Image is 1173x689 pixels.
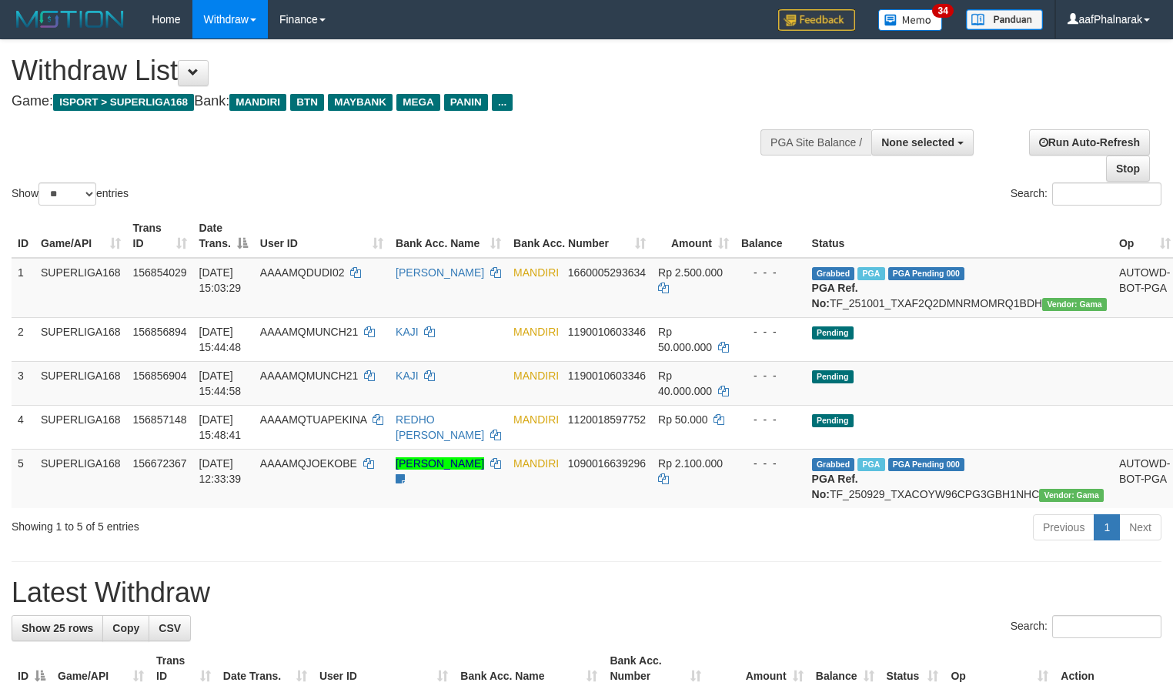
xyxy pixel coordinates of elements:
span: CSV [159,622,181,634]
td: TF_251001_TXAF2Q2DMNRMOMRQ1BDH [806,258,1113,318]
td: 3 [12,361,35,405]
span: [DATE] 15:44:48 [199,326,242,353]
a: CSV [149,615,191,641]
span: Vendor URL: https://trx31.1velocity.biz [1039,489,1104,502]
div: PGA Site Balance / [760,129,871,156]
td: SUPERLIGA168 [35,405,127,449]
td: 2 [12,317,35,361]
label: Search: [1011,182,1161,206]
td: SUPERLIGA168 [35,317,127,361]
span: AAAAMQJOEKOBE [260,457,357,470]
th: Bank Acc. Number: activate to sort column ascending [507,214,652,258]
div: - - - [741,456,800,471]
span: PGA Pending [888,458,965,471]
span: 34 [932,4,953,18]
span: MANDIRI [513,370,559,382]
span: [DATE] 15:03:29 [199,266,242,294]
span: AAAAMQMUNCH21 [260,326,359,338]
span: Pending [812,414,854,427]
th: User ID: activate to sort column ascending [254,214,389,258]
a: Previous [1033,514,1094,540]
span: MAYBANK [328,94,393,111]
td: SUPERLIGA168 [35,258,127,318]
h1: Withdraw List [12,55,767,86]
span: Copy 1090016639296 to clipboard [568,457,646,470]
span: 156857148 [133,413,187,426]
td: 1 [12,258,35,318]
div: - - - [741,324,800,339]
input: Search: [1052,615,1161,638]
span: Copy 1190010603346 to clipboard [568,370,646,382]
span: Pending [812,370,854,383]
td: 5 [12,449,35,508]
h4: Game: Bank: [12,94,767,109]
div: - - - [741,412,800,427]
td: TF_250929_TXACOYW96CPG3GBH1NHC [806,449,1113,508]
span: Rp 40.000.000 [658,370,712,397]
span: ISPORT > SUPERLIGA168 [53,94,194,111]
th: Trans ID: activate to sort column ascending [127,214,193,258]
th: Balance [735,214,806,258]
span: MANDIRI [513,413,559,426]
span: [DATE] 12:33:39 [199,457,242,485]
a: 1 [1094,514,1120,540]
span: Grabbed [812,458,855,471]
a: Show 25 rows [12,615,103,641]
th: Status [806,214,1113,258]
b: PGA Ref. No: [812,473,858,500]
span: Pending [812,326,854,339]
div: - - - [741,265,800,280]
a: Next [1119,514,1161,540]
th: Amount: activate to sort column ascending [652,214,735,258]
th: Game/API: activate to sort column ascending [35,214,127,258]
span: Rp 50.000.000 [658,326,712,353]
button: None selected [871,129,974,156]
span: Copy 1120018597752 to clipboard [568,413,646,426]
span: Copy 1660005293634 to clipboard [568,266,646,279]
a: [PERSON_NAME] [396,457,484,470]
span: 156854029 [133,266,187,279]
span: MEGA [396,94,440,111]
td: SUPERLIGA168 [35,449,127,508]
a: REDHO [PERSON_NAME] [396,413,484,441]
label: Search: [1011,615,1161,638]
span: ... [492,94,513,111]
a: KAJI [396,370,419,382]
span: 156672367 [133,457,187,470]
a: Run Auto-Refresh [1029,129,1150,156]
span: Rp 50.000 [658,413,708,426]
span: MANDIRI [513,266,559,279]
span: MANDIRI [229,94,286,111]
a: [PERSON_NAME] [396,266,484,279]
td: SUPERLIGA168 [35,361,127,405]
span: AAAAMQTUAPEKINA [260,413,366,426]
th: Date Trans.: activate to sort column descending [193,214,254,258]
b: PGA Ref. No: [812,282,858,309]
td: 4 [12,405,35,449]
span: Show 25 rows [22,622,93,634]
a: KAJI [396,326,419,338]
img: MOTION_logo.png [12,8,129,31]
span: [DATE] 15:44:58 [199,370,242,397]
span: Grabbed [812,267,855,280]
span: MANDIRI [513,326,559,338]
span: 156856904 [133,370,187,382]
span: AAAAMQDUDI02 [260,266,345,279]
span: MANDIRI [513,457,559,470]
th: ID [12,214,35,258]
span: PGA Pending [888,267,965,280]
img: Feedback.jpg [778,9,855,31]
th: Bank Acc. Name: activate to sort column ascending [389,214,507,258]
h1: Latest Withdraw [12,577,1161,608]
div: - - - [741,368,800,383]
span: None selected [881,136,954,149]
span: Copy 1190010603346 to clipboard [568,326,646,338]
span: 156856894 [133,326,187,338]
img: Button%20Memo.svg [878,9,943,31]
a: Copy [102,615,149,641]
span: PANIN [444,94,488,111]
span: Marked by aafsengchandara [857,458,884,471]
span: [DATE] 15:48:41 [199,413,242,441]
img: panduan.png [966,9,1043,30]
input: Search: [1052,182,1161,206]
